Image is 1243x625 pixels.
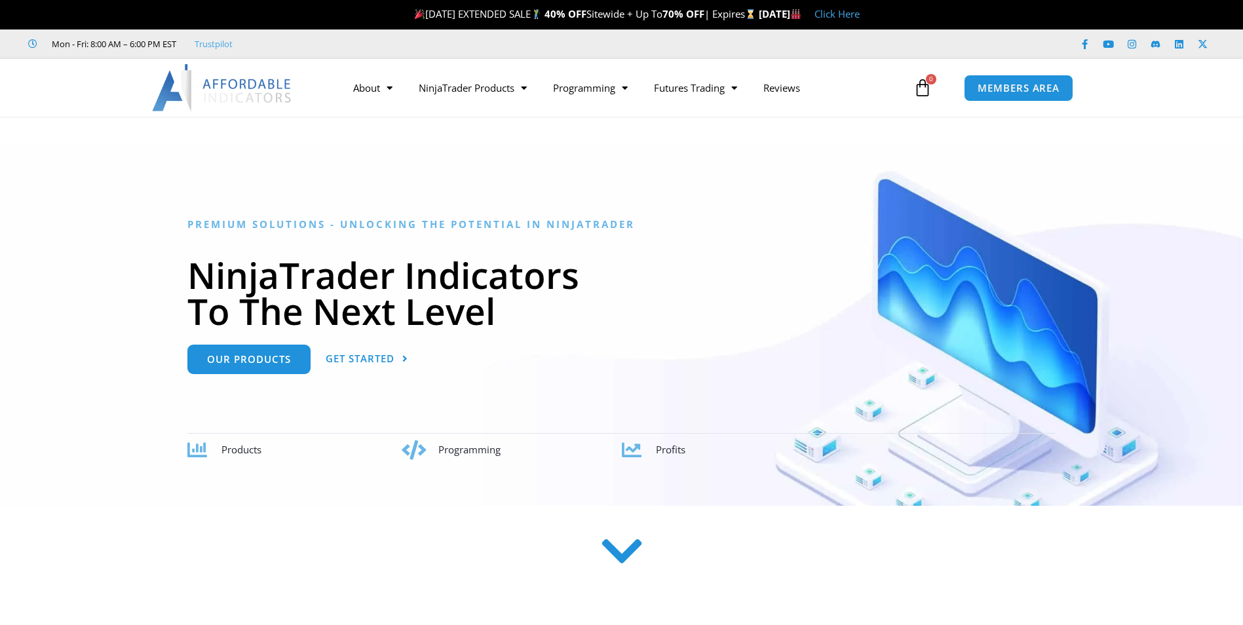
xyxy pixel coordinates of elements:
h6: Premium Solutions - Unlocking the Potential in NinjaTrader [187,218,1056,231]
a: About [340,73,406,103]
span: Products [221,443,261,456]
a: Trustpilot [195,36,233,52]
a: 0 [894,69,951,107]
a: NinjaTrader Products [406,73,540,103]
a: Programming [540,73,641,103]
h1: NinjaTrader Indicators To The Next Level [187,257,1056,329]
span: Programming [438,443,501,456]
nav: Menu [340,73,910,103]
a: Click Here [814,7,860,20]
span: Our Products [207,354,291,364]
a: MEMBERS AREA [964,75,1073,102]
img: ⌛ [746,9,755,19]
a: Our Products [187,345,311,374]
img: 🏭 [791,9,801,19]
img: 🏌️‍♂️ [531,9,541,19]
strong: 70% OFF [662,7,704,20]
span: Mon - Fri: 8:00 AM – 6:00 PM EST [48,36,176,52]
strong: [DATE] [759,7,801,20]
a: Futures Trading [641,73,750,103]
a: Get Started [326,345,408,374]
span: Profits [656,443,685,456]
span: Get Started [326,354,394,364]
span: [DATE] EXTENDED SALE Sitewide + Up To | Expires [411,7,759,20]
a: Reviews [750,73,813,103]
img: 🎉 [415,9,425,19]
span: 0 [926,74,936,85]
strong: 40% OFF [545,7,586,20]
span: MEMBERS AREA [978,83,1060,93]
img: LogoAI | Affordable Indicators – NinjaTrader [152,64,293,111]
